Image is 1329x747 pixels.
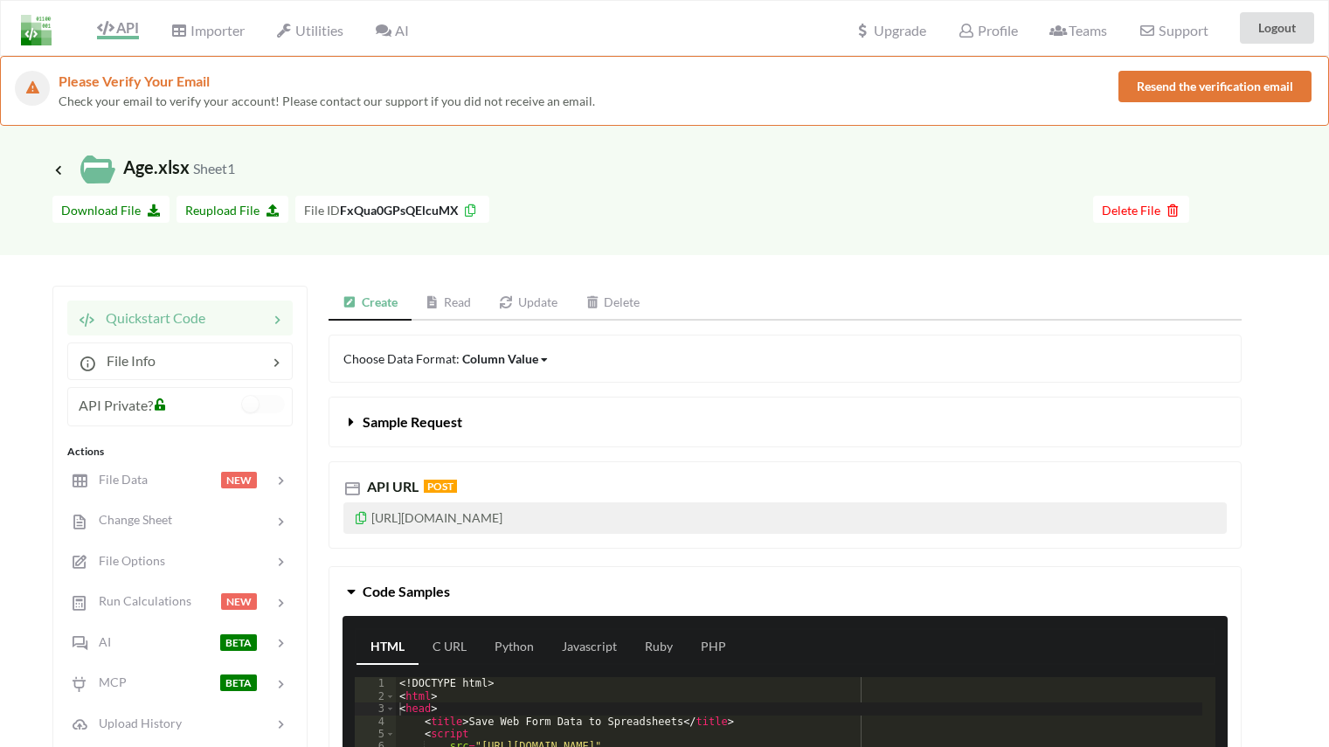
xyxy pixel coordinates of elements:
span: Check your email to verify your account! Please contact our support if you did not receive an email. [59,93,595,108]
span: Upload History [88,716,182,730]
button: Logout [1240,12,1314,44]
a: HTML [356,630,419,665]
span: API URL [363,478,419,495]
span: Profile [958,22,1017,38]
a: Create [329,286,412,321]
span: Importer [170,22,244,38]
span: Delete File [1102,203,1180,218]
img: /static/media/localFileIcon.23929a80.svg [80,152,115,187]
span: AI [88,634,111,649]
span: Choose Data Format: [343,351,550,366]
a: Delete [571,286,654,321]
span: Utilities [276,22,343,38]
div: 1 [355,677,396,689]
span: File Options [88,553,165,568]
small: Sheet1 [193,160,235,176]
span: Run Calculations [88,593,191,608]
div: 4 [355,716,396,728]
div: Actions [67,444,293,460]
span: File Data [88,472,148,487]
span: BETA [220,634,257,651]
p: [URL][DOMAIN_NAME] [343,502,1227,534]
span: Upgrade [855,24,926,38]
span: Sample Request [363,413,462,430]
div: Column Value [462,349,538,368]
span: Support [1139,24,1208,38]
span: AI [375,22,408,38]
a: C URL [419,630,481,665]
button: Code Samples [329,567,1241,616]
span: NEW [221,472,257,488]
span: Age.xlsx [52,156,235,177]
span: Quickstart Code [95,309,205,326]
span: Reupload File [185,203,280,218]
button: Reupload File [177,196,288,223]
a: Update [485,286,571,321]
div: 3 [355,702,396,715]
span: Change Sheet [88,512,172,527]
a: Python [481,630,548,665]
button: Resend the verification email [1118,71,1312,102]
span: API Private? [79,397,153,413]
button: Delete File [1093,196,1189,223]
div: 5 [355,728,396,740]
button: Sample Request [329,398,1241,446]
span: NEW [221,593,257,610]
a: PHP [687,630,740,665]
div: 2 [355,690,396,702]
span: MCP [88,674,127,689]
span: Please Verify Your Email [59,73,210,89]
a: Read [412,286,486,321]
span: Code Samples [363,583,450,599]
button: Download File [52,196,170,223]
b: FxQua0GPsQElcuMX [340,203,459,218]
span: POST [424,480,457,493]
span: Download File [61,203,161,218]
span: File ID [304,203,340,218]
span: API [97,19,139,36]
a: Ruby [631,630,687,665]
img: LogoIcon.png [21,15,52,45]
a: Javascript [548,630,631,665]
span: BETA [220,674,257,691]
span: File Info [96,352,156,369]
span: Teams [1049,22,1107,38]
